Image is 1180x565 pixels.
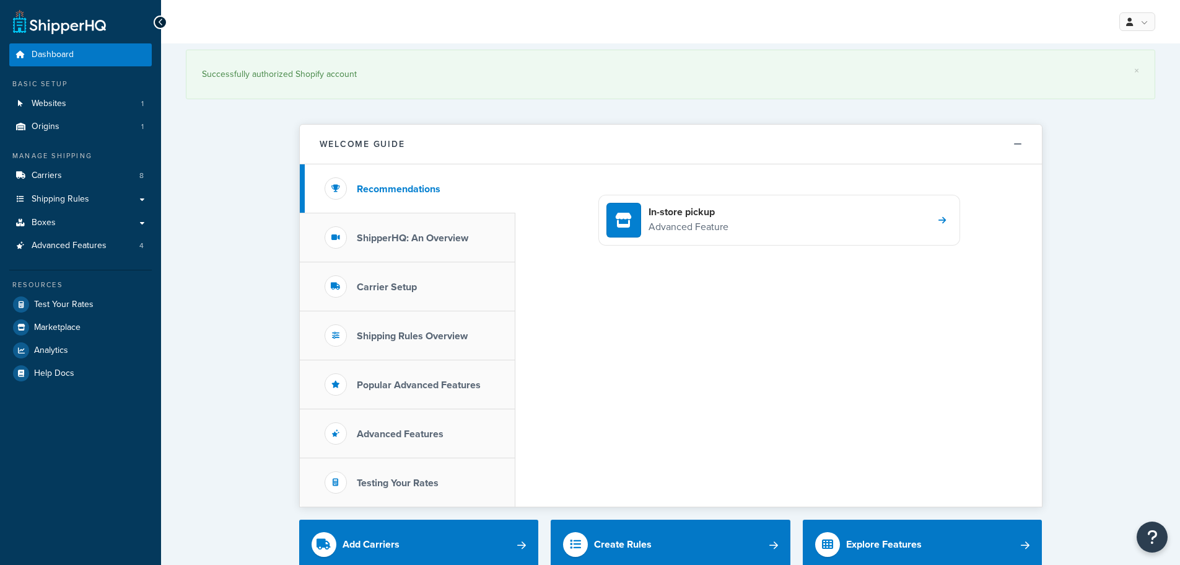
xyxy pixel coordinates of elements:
[320,140,405,149] h2: Welcome Guide
[357,331,468,342] h3: Shipping Rules Overview
[32,241,107,251] span: Advanced Features
[9,293,152,316] a: Test Your Rates
[9,115,152,138] li: Origins
[357,184,440,195] h3: Recommendations
[139,171,144,181] span: 8
[141,122,144,132] span: 1
[1137,522,1168,553] button: Open Resource Center
[357,282,417,293] h3: Carrier Setup
[202,66,1139,83] div: Successfully authorized Shopify account
[9,280,152,290] div: Resources
[1134,66,1139,76] a: ×
[9,234,152,257] li: Advanced Features
[32,194,89,205] span: Shipping Rules
[343,536,400,553] div: Add Carriers
[9,362,152,385] a: Help Docs
[32,50,74,60] span: Dashboard
[34,300,94,310] span: Test Your Rates
[32,122,59,132] span: Origins
[649,219,728,235] p: Advanced Feature
[139,241,144,251] span: 4
[594,536,652,553] div: Create Rules
[9,339,152,362] a: Analytics
[846,536,922,553] div: Explore Features
[649,205,728,219] h4: In-store pickup
[9,316,152,339] a: Marketplace
[9,115,152,138] a: Origins1
[9,211,152,234] a: Boxes
[9,188,152,211] a: Shipping Rules
[34,345,68,356] span: Analytics
[9,164,152,187] li: Carriers
[32,218,56,228] span: Boxes
[9,151,152,161] div: Manage Shipping
[9,92,152,115] li: Websites
[9,43,152,66] a: Dashboard
[32,99,66,109] span: Websites
[34,323,81,333] span: Marketplace
[300,125,1042,164] button: Welcome Guide
[9,164,152,187] a: Carriers8
[357,233,468,244] h3: ShipperHQ: An Overview
[32,171,62,181] span: Carriers
[357,380,481,391] h3: Popular Advanced Features
[9,79,152,89] div: Basic Setup
[9,234,152,257] a: Advanced Features4
[141,99,144,109] span: 1
[34,368,74,379] span: Help Docs
[9,92,152,115] a: Websites1
[357,429,444,440] h3: Advanced Features
[357,478,439,489] h3: Testing Your Rates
